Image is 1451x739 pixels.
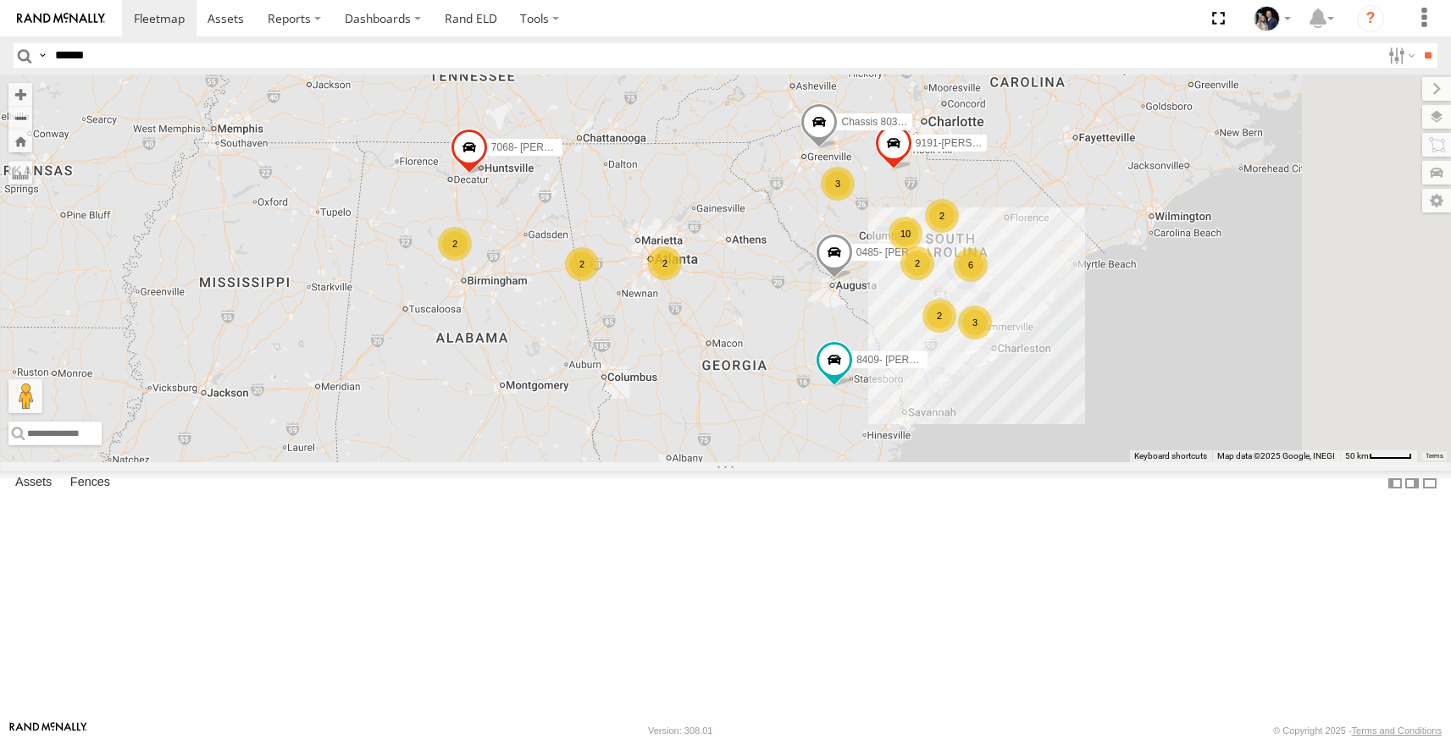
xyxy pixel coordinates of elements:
div: 2 [900,246,934,280]
label: Hide Summary Table [1421,471,1438,495]
img: rand-logo.svg [17,13,105,25]
label: Assets [7,472,60,495]
div: 6 [954,248,988,282]
span: 0485- [PERSON_NAME] [856,246,968,258]
label: Map Settings [1422,189,1451,212]
button: Drag Pegman onto the map to open Street View [8,379,42,413]
div: 2 [925,199,959,233]
span: Chassis 803-[PERSON_NAME] [841,116,984,128]
div: 3 [821,167,855,201]
button: Zoom out [8,106,32,130]
button: Keyboard shortcuts [1134,450,1207,462]
label: Search Query [36,43,49,68]
button: Zoom Home [8,130,32,152]
span: 50 km [1345,451,1369,460]
div: 2 [648,246,682,280]
a: Terms (opens in new tab) [1426,452,1443,459]
span: 7068- [PERSON_NAME] [490,141,603,153]
button: Zoom in [8,83,32,106]
div: 10 [889,217,922,251]
div: © Copyright 2025 - [1273,725,1442,736]
label: Fences [62,472,119,495]
label: Measure [8,161,32,185]
div: 2 [565,247,599,281]
i: ? [1357,5,1384,32]
label: Search Filter Options [1382,43,1418,68]
label: Dock Summary Table to the Left [1387,471,1404,495]
div: Version: 308.01 [648,725,712,736]
a: Visit our Website [9,722,87,739]
a: Terms and Conditions [1352,725,1442,736]
div: 2 [438,227,472,261]
label: Dock Summary Table to the Right [1404,471,1421,495]
button: Map Scale: 50 km per 47 pixels [1340,450,1417,462]
div: Lauren Jackson [1248,6,1297,31]
div: 3 [958,306,992,339]
span: 9191-[PERSON_NAME]([GEOGRAPHIC_DATA]) [915,138,1137,150]
div: 2 [922,299,956,333]
span: Map data ©2025 Google, INEGI [1217,451,1335,460]
span: 8409- [PERSON_NAME] Camera [856,354,1008,366]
